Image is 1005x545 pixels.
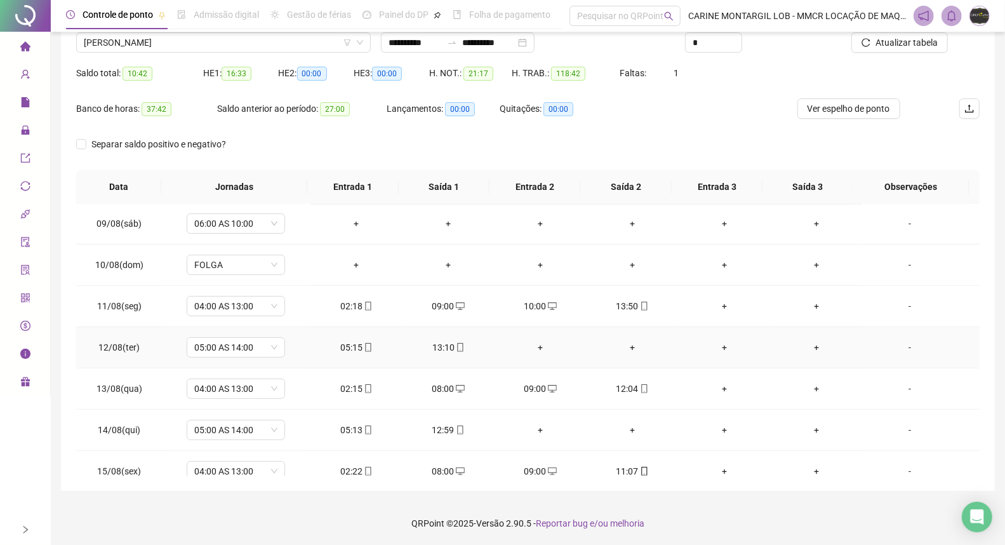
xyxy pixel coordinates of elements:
div: Saldo anterior ao período: [217,102,387,116]
div: - [873,423,948,437]
span: Painel do DP [379,10,429,20]
button: Ver espelho de ponto [797,98,900,119]
span: 21:17 [463,67,493,81]
th: Saída 1 [399,170,489,205]
span: 118:42 [551,67,585,81]
div: + [321,258,392,272]
span: 10/08(dom) [95,260,143,270]
span: mobile [363,467,373,476]
div: - [873,464,948,478]
span: Faltas: [620,68,648,78]
span: pushpin [158,11,166,19]
span: to [447,37,457,48]
div: + [505,217,576,231]
span: down [356,39,364,46]
span: audit [20,231,30,257]
div: - [873,340,948,354]
div: + [689,423,761,437]
span: qrcode [20,287,30,313]
span: swap-right [447,37,457,48]
th: Saída 3 [762,170,853,205]
th: Observações [853,170,969,205]
span: mobile [363,302,373,311]
span: export [20,147,30,173]
span: 04:00 AS 13:00 [194,462,277,481]
div: 05:13 [321,423,392,437]
div: + [689,340,761,354]
span: 05:00 AS 14:00 [194,421,277,440]
span: Controle de ponto [83,10,153,20]
div: 12:59 [413,423,484,437]
div: + [505,340,576,354]
div: + [781,217,853,231]
span: clock-circle [66,10,75,19]
span: Folha de pagamento [469,10,550,20]
span: mobile [363,343,373,352]
div: 02:22 [321,464,392,478]
div: + [781,258,853,272]
span: solution [20,259,30,285]
span: sync [20,175,30,201]
th: Saída 2 [580,170,671,205]
div: HE 1: [203,66,279,81]
div: + [505,258,576,272]
div: 12:04 [597,382,669,396]
span: RENAN DA SILVA GONZAGA [84,33,363,52]
div: 05:15 [321,340,392,354]
span: 12/08(ter) [98,342,140,353]
span: pushpin [434,11,441,19]
span: 00:00 [445,102,475,116]
span: mobile [639,302,649,311]
div: - [873,382,948,396]
div: 13:10 [413,340,484,354]
div: - [873,258,948,272]
div: + [689,217,761,231]
span: 27:00 [320,102,350,116]
span: mobile [455,343,465,352]
span: file-done [177,10,186,19]
span: 04:00 AS 13:00 [194,379,277,398]
span: file [20,91,30,117]
div: + [781,340,853,354]
div: 13:50 [597,299,669,313]
span: Versão [476,518,504,528]
div: + [597,217,669,231]
div: HE 2: [279,66,354,81]
div: 08:00 [413,382,484,396]
div: + [597,423,669,437]
div: + [689,299,761,313]
div: + [689,382,761,396]
span: dashboard [363,10,371,19]
div: Lançamentos: [387,102,500,116]
span: Admissão digital [194,10,259,20]
div: Open Intercom Messenger [962,502,992,532]
span: 04:00 AS 13:00 [194,297,277,316]
span: 37:42 [142,102,171,116]
div: + [781,464,853,478]
div: + [781,382,853,396]
div: + [413,258,484,272]
span: 16:33 [222,67,251,81]
span: mobile [363,384,373,393]
span: search [664,11,674,21]
th: Data [76,170,161,205]
span: home [20,36,30,61]
span: 1 [674,68,679,78]
span: mobile [363,426,373,434]
span: 06:00 AS 10:00 [194,214,277,233]
span: mobile [639,467,649,476]
span: desktop [547,384,557,393]
span: api [20,203,30,229]
span: 09/08(sáb) [97,219,142,229]
span: upload [964,104,975,114]
div: Quitações: [500,102,613,116]
span: lock [20,119,30,145]
span: Observações [863,180,959,194]
span: desktop [547,302,557,311]
div: + [597,340,669,354]
span: right [21,525,30,534]
span: desktop [455,384,465,393]
div: + [597,258,669,272]
div: 09:00 [505,464,576,478]
div: + [781,423,853,437]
